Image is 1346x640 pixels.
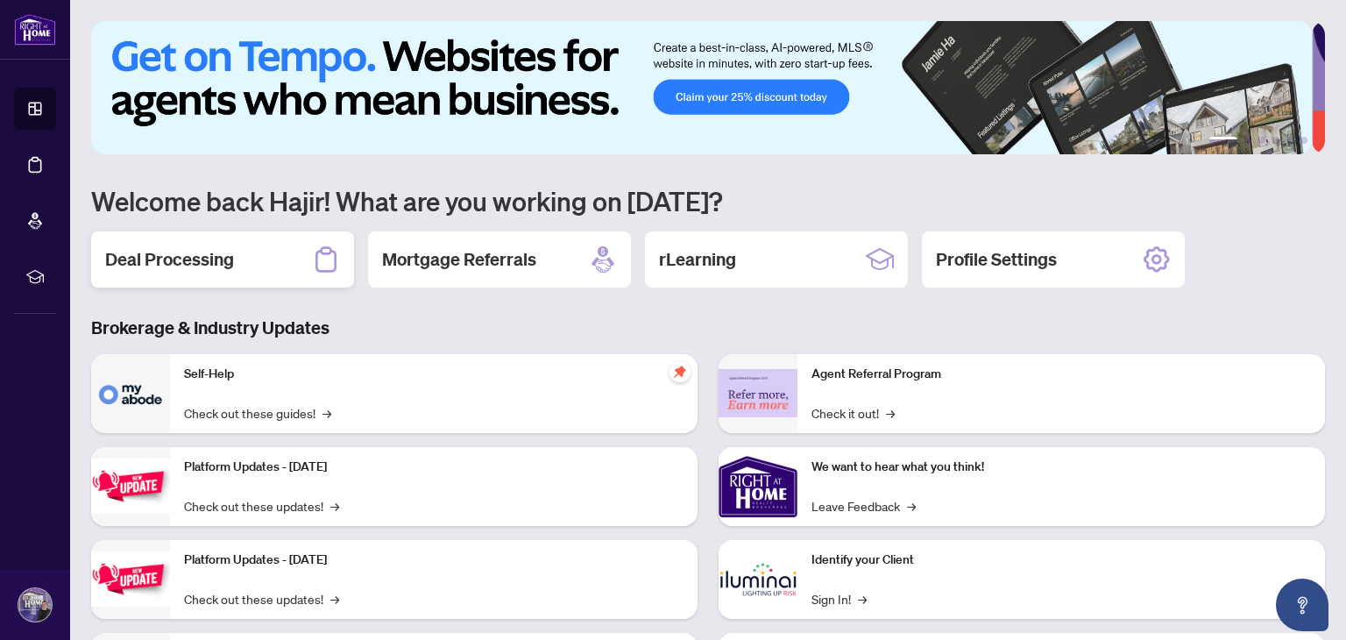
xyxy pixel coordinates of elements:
[719,540,797,619] img: Identify your Client
[14,13,56,46] img: logo
[811,551,1311,570] p: Identify your Client
[184,496,339,516] a: Check out these updates!→
[330,589,339,608] span: →
[719,369,797,417] img: Agent Referral Program
[184,365,684,384] p: Self-Help
[719,447,797,526] img: We want to hear what you think!
[659,247,736,272] h2: rLearning
[1286,137,1293,144] button: 5
[184,403,331,423] a: Check out these guides!→
[184,551,684,570] p: Platform Updates - [DATE]
[1258,137,1265,144] button: 3
[886,403,895,423] span: →
[811,365,1311,384] p: Agent Referral Program
[811,589,867,608] a: Sign In!→
[91,184,1325,217] h1: Welcome back Hajir! What are you working on [DATE]?
[91,316,1325,340] h3: Brokerage & Industry Updates
[811,403,895,423] a: Check it out!→
[1300,137,1307,144] button: 6
[811,458,1311,477] p: We want to hear what you think!
[811,496,916,516] a: Leave Feedback→
[936,247,1057,272] h2: Profile Settings
[1272,137,1279,144] button: 4
[1209,137,1237,144] button: 1
[907,496,916,516] span: →
[18,588,52,622] img: Profile Icon
[382,247,536,272] h2: Mortgage Referrals
[669,361,691,382] span: pushpin
[91,354,170,433] img: Self-Help
[1276,579,1328,631] button: Open asap
[858,589,867,608] span: →
[1244,137,1251,144] button: 2
[91,459,170,514] img: Platform Updates - July 21, 2025
[330,496,339,516] span: →
[184,589,339,608] a: Check out these updates!→
[91,551,170,607] img: Platform Updates - July 8, 2025
[105,247,234,272] h2: Deal Processing
[184,458,684,477] p: Platform Updates - [DATE]
[322,403,331,423] span: →
[91,21,1312,154] img: Slide 0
